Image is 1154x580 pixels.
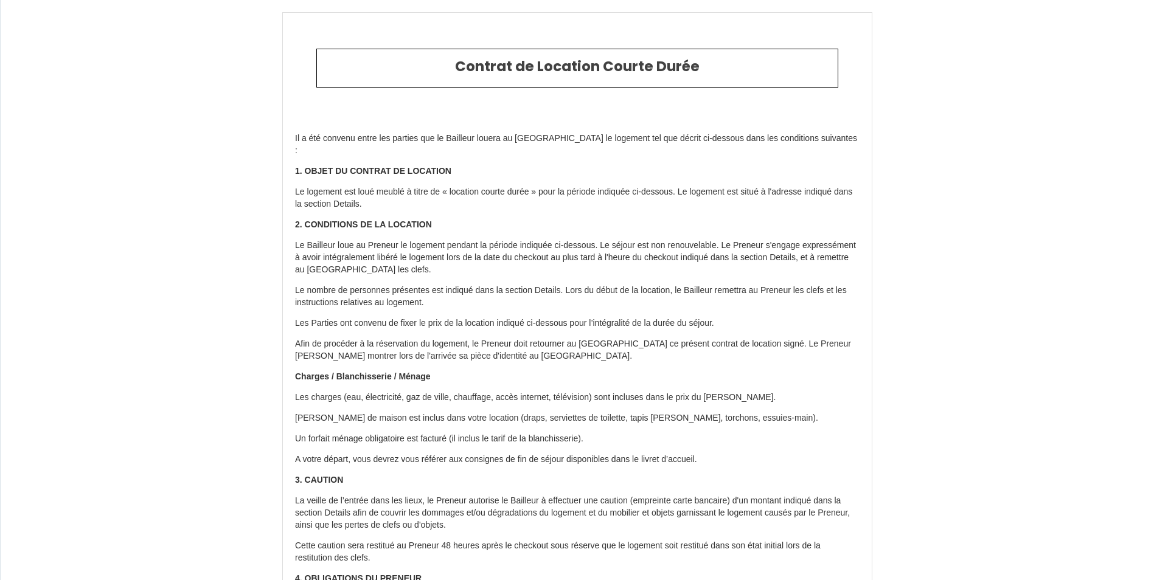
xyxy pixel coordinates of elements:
strong: Charges / Blanchisserie / Ménage [295,371,431,381]
p: Le logement est loué meublé à titre de « location courte durée » pour la période indiquée ci-dess... [295,186,860,210]
p: [PERSON_NAME] de maison est inclus dans votre location (draps, serviettes de toilette, tapis [PER... [295,412,860,424]
strong: 1. OBJET DU CONTRAT DE LOCATION [295,166,451,176]
p: Afin de procéder à la réservation du logement, le Preneur doit retourner au [GEOGRAPHIC_DATA] ce ... [295,338,860,362]
h2: Contrat de Location Courte Durée [326,58,829,75]
strong: 2. CONDITIONS DE LA LOCATION [295,219,432,229]
p: Il a été convenu entre les parties que le Bailleur louera au [GEOGRAPHIC_DATA] le logement tel qu... [295,133,860,157]
p: Cette caution sera restitué au Preneur 48 heures après le checkout sous réserve que le logement s... [295,540,860,564]
p: Les charges (eau, électricité, gaz de ville, chauffage, accès internet, télévision) sont incluses... [295,392,860,404]
strong: 3. CAUTION [295,475,343,485]
p: Les Parties ont convenu de fixer le prix de la location indiqué ci-dessous pour l’intégralité de ... [295,317,860,330]
p: A votre départ, vous devrez vous référer aux consignes de fin de séjour disponibles dans le livre... [295,454,860,466]
p: Le Bailleur loue au Preneur le logement pendant la période indiquée ci-dessous. Le séjour est non... [295,240,860,276]
p: La veille de l’entrée dans les lieux, le Preneur autorise le Bailleur à effectuer une caution (em... [295,495,860,531]
p: Le nombre de personnes présentes est indiqué dans la section Details. Lors du début de la locatio... [295,285,860,309]
p: Un forfait ménage obligatoire est facturé (il inclus le tarif de la blanchisserie). [295,433,860,445]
